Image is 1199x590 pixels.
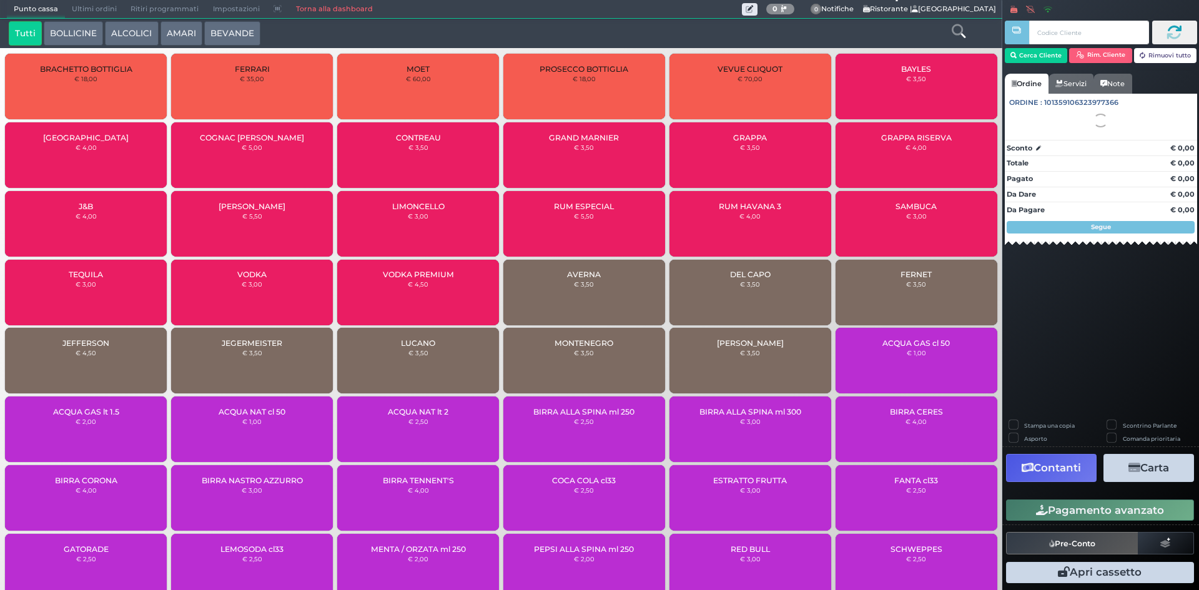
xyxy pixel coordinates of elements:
[383,476,454,485] span: BIRRA TENNENT'S
[540,64,628,74] span: PROSECCO BOTTIGLIA
[731,544,770,554] span: RED BULL
[901,64,931,74] span: BAYLES
[1006,532,1138,554] button: Pre-Conto
[9,21,42,46] button: Tutti
[392,202,445,211] span: LIMONCELLO
[76,144,97,151] small: € 4,00
[896,202,937,211] span: SAMBUCA
[882,338,950,348] span: ACQUA GAS cl 50
[76,486,97,494] small: € 4,00
[1007,205,1045,214] strong: Da Pagare
[406,75,431,82] small: € 60,00
[906,486,926,494] small: € 2,50
[718,64,782,74] span: VEVUE CLIQUOT
[730,270,771,279] span: DEL CAPO
[222,338,282,348] span: JEGERMEISTER
[206,1,267,18] span: Impostazioni
[1006,499,1194,521] button: Pagamento avanzato
[906,555,926,563] small: € 2,50
[534,544,634,554] span: PEPSI ALLA SPINA ml 250
[740,144,760,151] small: € 3,50
[1006,562,1194,583] button: Apri cassetto
[388,407,448,416] span: ACQUA NAT lt 2
[1006,454,1097,482] button: Contanti
[1009,97,1042,108] span: Ordine :
[242,212,262,220] small: € 5,50
[574,212,594,220] small: € 5,50
[1123,421,1177,430] label: Scontrino Parlante
[204,21,260,46] button: BEVANDE
[549,133,619,142] span: GRAND MARNIER
[1007,159,1029,167] strong: Totale
[1170,159,1195,167] strong: € 0,00
[890,407,943,416] span: BIRRA CERES
[1170,205,1195,214] strong: € 0,00
[242,349,262,356] small: € 3,50
[40,64,132,74] span: BRACHETTO BOTTIGLIA
[44,21,103,46] button: BOLLICINE
[371,544,466,554] span: MENTA / ORZATA ml 250
[906,280,926,288] small: € 3,50
[906,75,926,82] small: € 3,50
[242,555,262,563] small: € 2,50
[202,476,303,485] span: BIRRA NASTRO AZZURRO
[894,476,938,485] span: FANTA cl33
[105,21,158,46] button: ALCOLICI
[1093,74,1132,94] a: Note
[1005,48,1068,63] button: Cerca Cliente
[713,476,787,485] span: ESTRATTO FRUTTA
[1024,421,1075,430] label: Stampa una copia
[555,338,613,348] span: MONTENEGRO
[574,486,594,494] small: € 2,50
[62,338,109,348] span: JEFFERSON
[408,212,428,220] small: € 3,00
[1069,48,1132,63] button: Rim. Cliente
[717,338,784,348] span: [PERSON_NAME]
[533,407,634,416] span: BIRRA ALLA SPINA ml 250
[76,212,97,220] small: € 4,00
[1103,454,1194,482] button: Carta
[396,133,441,142] span: CONTREAU
[43,133,129,142] span: [GEOGRAPHIC_DATA]
[905,144,927,151] small: € 4,00
[574,555,595,563] small: € 2,00
[220,544,284,554] span: LEMOSODA cl33
[574,280,594,288] small: € 3,50
[53,407,119,416] span: ACQUA GAS lt 1.5
[574,418,594,425] small: € 2,50
[574,144,594,151] small: € 3,50
[408,486,429,494] small: € 4,00
[907,349,926,356] small: € 1,00
[573,75,596,82] small: € 18,00
[699,407,801,416] span: BIRRA ALLA SPINA ml 300
[383,270,454,279] span: VODKA PREMIUM
[1049,74,1093,94] a: Servizi
[719,202,781,211] span: RUM HAVANA 3
[740,555,761,563] small: € 3,00
[200,133,304,142] span: COGNAC [PERSON_NAME]
[574,349,594,356] small: € 3,50
[1091,223,1111,231] strong: Segue
[242,144,262,151] small: € 5,00
[235,64,270,74] span: FERRARI
[740,486,761,494] small: € 3,00
[7,1,65,18] span: Punto cassa
[906,212,927,220] small: € 3,00
[242,486,262,494] small: € 3,00
[554,202,614,211] span: RUM ESPECIAL
[76,555,96,563] small: € 2,50
[64,544,109,554] span: GATORADE
[124,1,205,18] span: Ritiri programmati
[891,544,942,554] span: SCHWEPPES
[408,555,428,563] small: € 2,00
[905,418,927,425] small: € 4,00
[160,21,202,46] button: AMARI
[65,1,124,18] span: Ultimi ordini
[1007,143,1032,154] strong: Sconto
[76,349,96,356] small: € 4,50
[1024,435,1047,443] label: Asporto
[237,270,267,279] span: VODKA
[242,280,262,288] small: € 3,00
[1134,48,1197,63] button: Rimuovi tutto
[289,1,379,18] a: Torna alla dashboard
